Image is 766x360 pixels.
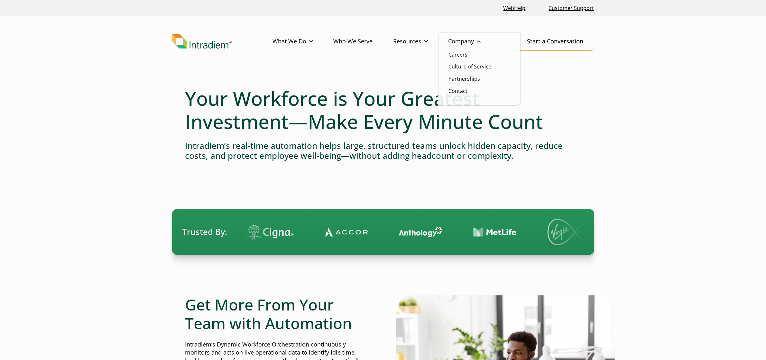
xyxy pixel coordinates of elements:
[185,295,370,332] h2: Get More From Your Team with Automation
[182,226,227,238] span: Trusted By:
[448,32,501,51] a: Company
[185,87,581,133] h1: Your Workforce is Your Greatest Investment—Make Every Minute Count
[517,32,594,51] a: Start a Conversation
[449,75,480,82] a: Partnerships
[449,87,468,94] a: Contact
[449,63,492,70] a: Culture of Service
[273,32,334,51] a: What We Do
[325,227,368,237] img: Contact Center Automation Accor Logo
[172,34,232,49] img: Intradiem
[185,141,581,161] h4: Intradiem’s real-time automation helps large, structured teams unlock hidden capacity, reduce cos...
[473,227,517,237] img: Contact Center Automation MetLife Logo
[172,34,273,49] a: Link to homepage of Intradiem
[501,1,528,15] a: Link opens in a new window
[449,51,468,58] a: Careers
[548,219,593,245] img: Virgin Media logo.
[334,32,393,51] a: Who We Serve
[393,32,448,51] a: Resources
[546,1,597,15] a: Customer Support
